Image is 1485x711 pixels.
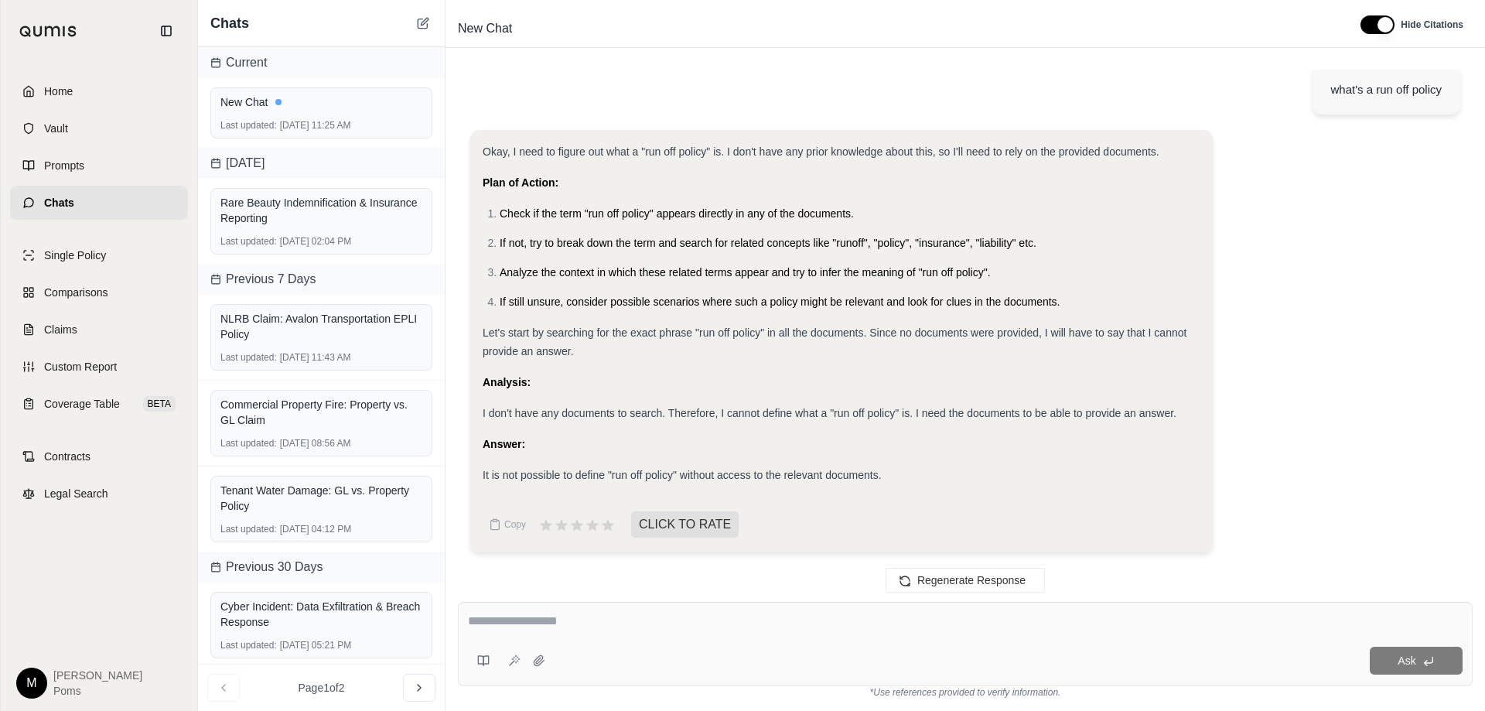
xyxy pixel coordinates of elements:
span: Ask [1398,655,1415,667]
strong: Answer: [483,438,525,450]
span: Last updated: [220,119,277,132]
button: Ask [1370,647,1463,675]
span: CLICK TO RATE [631,511,739,538]
a: Single Policy [10,238,188,272]
button: Regenerate Response [886,568,1045,593]
div: *Use references provided to verify information. [458,686,1473,699]
span: Hide Citations [1401,19,1463,31]
span: Coverage Table [44,396,120,412]
strong: Plan of Action: [483,176,558,189]
span: Vault [44,121,68,136]
button: Copy [483,509,532,540]
div: M [16,668,47,699]
span: Legal Search [44,486,108,501]
span: Home [44,84,73,99]
div: Previous 30 Days [198,552,445,583]
span: Last updated: [220,351,277,364]
span: Single Policy [44,248,106,263]
div: [DATE] 04:12 PM [220,523,422,535]
span: If not, try to break down the term and search for related concepts like "runoff", "policy", "insu... [500,237,1036,249]
a: Comparisons [10,275,188,309]
span: Copy [504,518,526,531]
span: Last updated: [220,639,277,651]
span: BETA [143,396,176,412]
span: New Chat [452,16,518,41]
div: Commercial Property Fire: Property vs. GL Claim [220,397,422,428]
button: Collapse sidebar [154,19,179,43]
div: Tenant Water Damage: GL vs. Property Policy [220,483,422,514]
img: Qumis Logo [19,26,77,37]
span: Contracts [44,449,90,464]
a: Chats [10,186,188,220]
span: Claims [44,322,77,337]
strong: Analysis: [483,376,531,388]
a: Home [10,74,188,108]
div: Rare Beauty Indemnification & Insurance Reporting [220,195,422,226]
button: New Chat [414,14,432,32]
span: If still unsure, consider possible scenarios where such a policy might be relevant and look for c... [500,296,1060,308]
span: It is not possible to define "run off policy" without access to the relevant documents. [483,469,882,481]
div: Previous 7 Days [198,264,445,295]
span: Last updated: [220,437,277,450]
span: Regenerate Response [917,574,1026,586]
div: [DATE] 02:04 PM [220,235,422,248]
span: I don't have any documents to search. Therefore, I cannot define what a "run off policy" is. I ne... [483,407,1176,419]
a: Coverage TableBETA [10,387,188,421]
div: [DATE] 08:56 AM [220,437,422,450]
span: Poms [53,683,142,699]
a: Claims [10,313,188,347]
a: Vault [10,111,188,145]
div: [DATE] 05:21 PM [220,639,422,651]
span: Chats [44,195,74,210]
span: Prompts [44,158,84,173]
span: Let's start by searching for the exact phrase "run off policy" in all the documents. Since no doc... [483,326,1186,357]
div: [DATE] [198,148,445,179]
span: Okay, I need to figure out what a "run off policy" is. I don't have any prior knowledge about thi... [483,145,1159,158]
a: Prompts [10,149,188,183]
span: Chats [210,12,249,34]
span: Custom Report [44,359,117,374]
span: Last updated: [220,523,277,535]
div: [DATE] 11:25 AM [220,119,422,132]
div: New Chat [220,94,422,110]
span: Analyze the context in which these related terms appear and try to infer the meaning of "run off ... [500,266,991,279]
a: Legal Search [10,477,188,511]
span: Page 1 of 2 [299,680,345,696]
span: Check if the term "run off policy" appears directly in any of the documents. [500,207,854,220]
div: Current [198,47,445,78]
div: Cyber Incident: Data Exfiltration & Breach Response [220,599,422,630]
span: [PERSON_NAME] [53,668,142,683]
span: Last updated: [220,235,277,248]
a: Custom Report [10,350,188,384]
div: NLRB Claim: Avalon Transportation EPLI Policy [220,311,422,342]
a: Contracts [10,439,188,473]
div: what's a run off policy [1331,80,1442,99]
div: Edit Title [452,16,1342,41]
span: Comparisons [44,285,108,300]
div: [DATE] 11:43 AM [220,351,422,364]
